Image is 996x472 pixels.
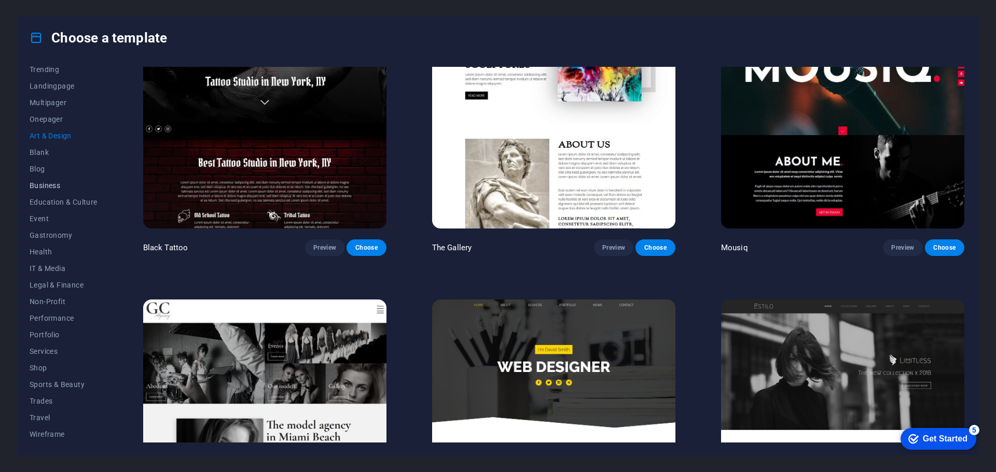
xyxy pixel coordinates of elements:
h4: Choose a template [30,30,167,46]
span: Choose [933,244,956,252]
span: Preview [891,244,914,252]
button: Landingpage [30,78,98,94]
p: Black Tattoo [143,242,188,253]
button: Blank [30,144,98,161]
span: Health [30,248,98,256]
div: Get Started 5 items remaining, 0% complete [8,5,84,27]
span: Gastronomy [30,231,98,239]
button: Trending [30,61,98,78]
button: Education & Culture [30,194,98,210]
button: Non-Profit [30,293,98,310]
span: Non-Profit [30,297,98,306]
span: Business [30,181,98,190]
button: Preview [305,239,344,256]
span: Choose [644,244,667,252]
img: Mousiq [721,4,964,228]
button: Performance [30,310,98,326]
button: Travel [30,409,98,426]
span: Event [30,214,98,223]
button: Legal & Finance [30,277,98,293]
span: Preview [313,244,336,252]
span: Landingpage [30,82,98,90]
button: Onepager [30,111,98,127]
span: Preview [602,244,625,252]
button: Trades [30,393,98,409]
span: Choose [355,244,378,252]
button: Gastronomy [30,227,98,244]
img: Black Tattoo [143,4,386,228]
button: Choose [925,239,964,256]
button: Event [30,210,98,227]
span: Blog [30,165,98,173]
span: Services [30,347,98,355]
span: Shop [30,364,98,372]
button: Choose [347,239,386,256]
span: Education & Culture [30,198,98,206]
p: The Gallery [432,242,472,253]
button: Preview [594,239,633,256]
span: Multipager [30,98,98,107]
button: Art & Design [30,127,98,144]
button: Business [30,177,98,194]
span: Sports & Beauty [30,380,98,389]
button: Blog [30,161,98,177]
span: Trades [30,397,98,405]
img: The Gallery [432,4,675,228]
button: Multipager [30,94,98,111]
span: Travel [30,413,98,422]
button: Preview [883,239,922,256]
span: Onepager [30,115,98,123]
span: Art & Design [30,132,98,140]
span: Blank [30,148,98,156]
button: Wireframe [30,426,98,442]
button: Services [30,343,98,360]
button: Sports & Beauty [30,376,98,393]
span: Trending [30,65,98,74]
span: Portfolio [30,331,98,339]
div: 5 [77,2,87,12]
button: Choose [635,239,675,256]
p: Mousiq [721,242,748,253]
span: IT & Media [30,264,98,273]
span: Performance [30,314,98,322]
button: IT & Media [30,260,98,277]
span: Wireframe [30,430,98,438]
button: Health [30,244,98,260]
button: Shop [30,360,98,376]
span: Legal & Finance [30,281,98,289]
button: Portfolio [30,326,98,343]
div: Get Started [31,11,75,21]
